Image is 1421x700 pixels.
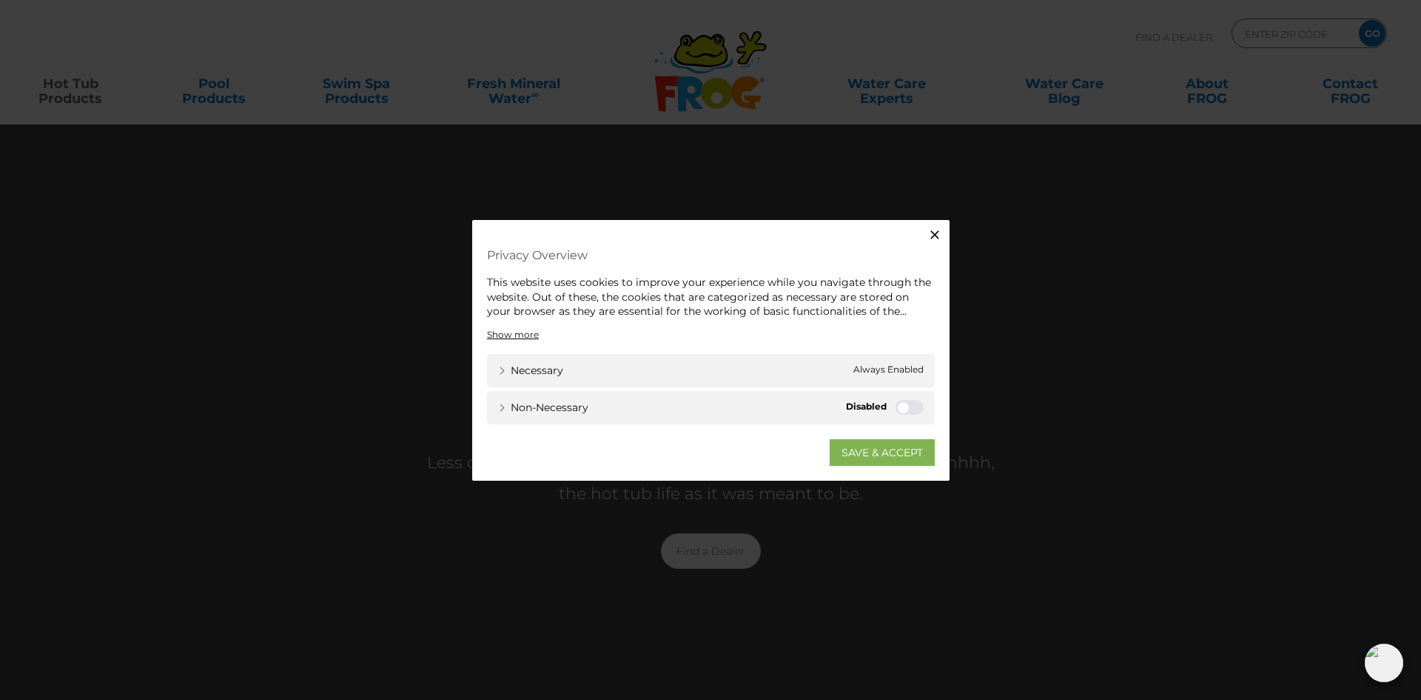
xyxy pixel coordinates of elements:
[487,327,539,341] a: Show more
[498,399,588,415] a: Non-necessary
[830,439,935,465] a: SAVE & ACCEPT
[1365,644,1403,682] img: openIcon
[487,276,935,319] div: This website uses cookies to improve your experience while you navigate through the website. Out ...
[853,362,924,378] span: Always Enabled
[487,242,935,268] h4: Privacy Overview
[498,362,563,378] a: Necessary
